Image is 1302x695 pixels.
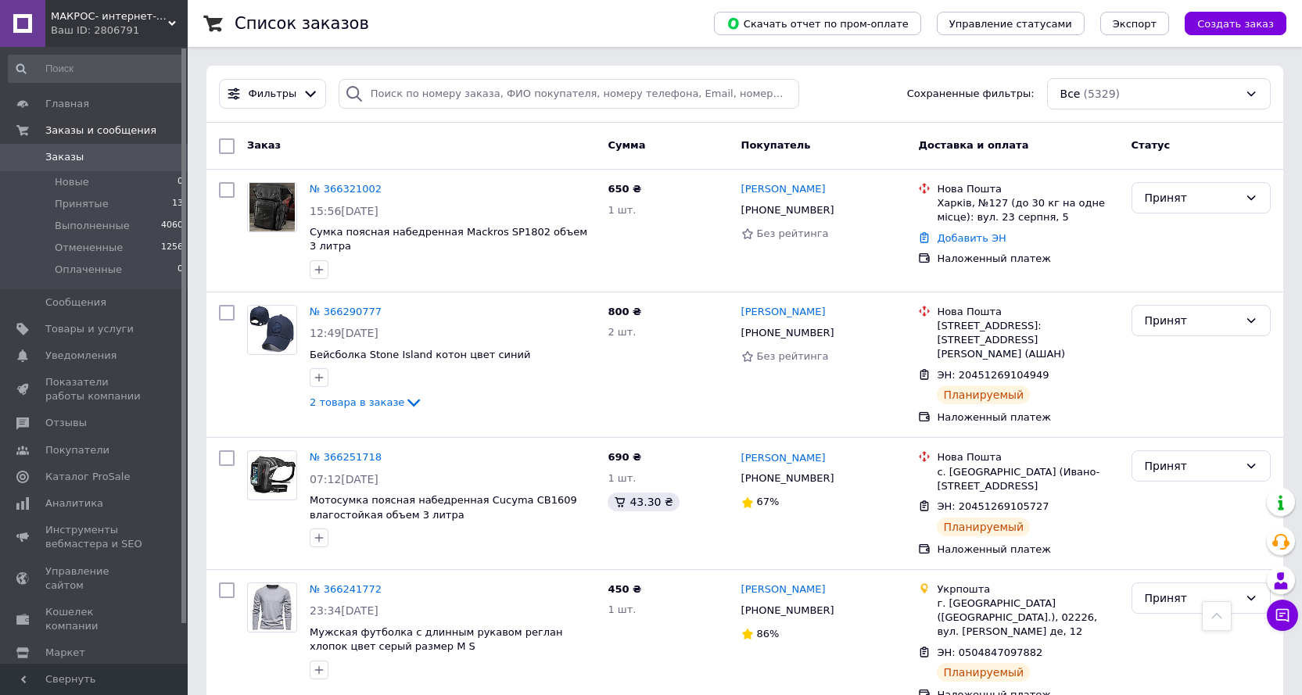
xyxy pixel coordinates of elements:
span: 86% [757,628,780,639]
input: Поиск [8,55,185,83]
span: ЭН: 20451269105727 [937,500,1049,512]
a: Создать заказ [1169,17,1286,29]
img: Фото товару [249,183,295,231]
a: Бейсболка Stone Island котон цвет синий [310,349,530,360]
span: Каталог ProSale [45,470,130,484]
span: 12:49[DATE] [310,327,378,339]
span: Аналитика [45,496,103,511]
span: Без рейтинга [757,227,829,239]
div: Нова Пошта [937,450,1118,464]
a: Мужская футболка с длинным рукавом реглан хлопок цвет серый размер M S [310,626,563,653]
span: Инструменты вебмастера и SEO [45,523,145,551]
a: № 366290777 [310,306,382,317]
div: [PHONE_NUMBER] [738,323,838,343]
a: Фото товару [247,450,297,500]
span: Оплаченные [55,263,122,277]
span: Экспорт [1113,18,1157,30]
button: Управление статусами [937,12,1085,35]
span: Управление сайтом [45,564,145,593]
a: [PERSON_NAME] [741,451,826,466]
a: 2 товара в заказе [310,396,423,408]
span: Товары и услуги [45,322,134,336]
img: Фото товару [248,455,296,496]
span: Создать заказ [1197,18,1274,30]
span: (5329) [1083,88,1120,100]
button: Создать заказ [1185,12,1286,35]
span: Уведомления [45,349,117,363]
div: [PHONE_NUMBER] [738,600,838,621]
span: Покупатель [741,139,811,151]
span: Без рейтинга [757,350,829,362]
div: 43.30 ₴ [608,493,679,511]
span: ЭН: 20451269104949 [937,369,1049,381]
span: Отзывы [45,416,87,430]
span: Покупатели [45,443,109,457]
a: Фото товару [247,182,297,232]
span: 13 [172,197,183,211]
span: Заказ [247,139,281,151]
span: Заказы [45,150,84,164]
h1: Список заказов [235,14,369,33]
div: Наложенный платеж [937,252,1118,266]
button: Чат с покупателем [1267,600,1298,631]
div: Принят [1145,457,1239,475]
a: Добавить ЭН [937,232,1006,244]
span: Выполненные [55,219,130,233]
a: № 366241772 [310,583,382,595]
span: 650 ₴ [608,183,641,195]
span: 1 шт. [608,472,636,484]
span: 2 товара в заказе [310,396,404,408]
span: Маркет [45,646,85,660]
div: [STREET_ADDRESS]: [STREET_ADDRESS][PERSON_NAME] (АШАН) [937,319,1118,362]
div: Планируемый [937,663,1030,682]
span: Новые [55,175,89,189]
span: 67% [757,496,780,507]
div: Укрпошта [937,582,1118,596]
input: Поиск по номеру заказа, ФИО покупателя, номеру телефона, Email, номеру накладной [339,79,799,109]
span: Кошелек компании [45,605,145,633]
span: Сообщения [45,296,106,310]
div: Принят [1145,589,1239,607]
div: г. [GEOGRAPHIC_DATA] ([GEOGRAPHIC_DATA].), 02226, вул. [PERSON_NAME] де, 12 [937,596,1118,639]
span: 23:34[DATE] [310,604,378,617]
a: Сумка поясная набедренная Mackros SP1802 объем 3 литра [310,226,587,253]
a: [PERSON_NAME] [741,182,826,197]
span: 15:56[DATE] [310,205,378,217]
span: Отмененные [55,241,123,255]
div: [PHONE_NUMBER] [738,468,838,489]
a: Фото товару [247,305,297,355]
a: № 366321002 [310,183,382,195]
div: Принят [1145,189,1239,206]
a: [PERSON_NAME] [741,305,826,320]
span: Доставка и оплата [918,139,1028,151]
div: Харків, №127 (до 30 кг на одне місце): вул. 23 серпня, 5 [937,196,1118,224]
img: Фото товару [249,583,296,632]
span: Принятые [55,197,109,211]
div: Нова Пошта [937,182,1118,196]
button: Экспорт [1100,12,1169,35]
div: [PHONE_NUMBER] [738,200,838,220]
div: Планируемый [937,385,1030,404]
div: Планируемый [937,518,1030,536]
span: 1 шт. [608,204,636,216]
span: 07:12[DATE] [310,473,378,485]
span: 0 [178,263,183,277]
span: Статус [1132,139,1171,151]
a: Фото товару [247,582,297,632]
img: Фото товару [248,306,296,353]
span: 450 ₴ [608,583,641,595]
div: Наложенный платеж [937,410,1118,425]
span: 690 ₴ [608,451,641,463]
a: Мотосумка поясная набедренная Cucyma CB1609 влагостойкая объем 3 литра [310,494,577,521]
span: 1256 [161,241,183,255]
span: Заказы и сообщения [45,124,156,138]
span: 0 [178,175,183,189]
span: Сохраненные фильтры: [907,87,1035,102]
a: [PERSON_NAME] [741,582,826,597]
span: ЭН: 0504847097882 [937,647,1042,658]
button: Скачать отчет по пром-оплате [714,12,921,35]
